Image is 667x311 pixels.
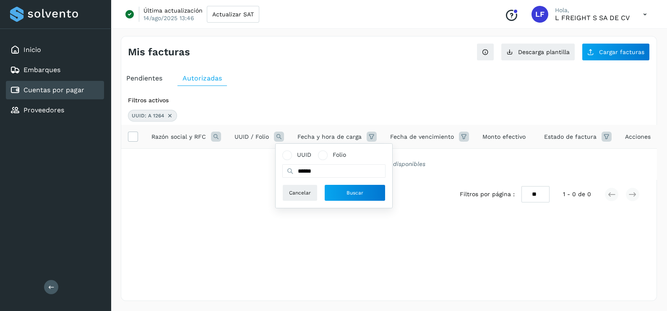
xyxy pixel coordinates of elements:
span: Fecha y hora de carga [297,132,362,141]
span: Pendientes [126,74,162,82]
p: Última actualización [143,7,203,14]
button: Actualizar SAT [207,6,259,23]
span: Autorizadas [182,74,222,82]
p: Hola, [555,7,630,14]
div: Cuentas por pagar [6,81,104,99]
a: Cuentas por pagar [23,86,84,94]
a: Embarques [23,66,60,74]
p: L FREIGHT S SA DE CV [555,14,630,22]
div: No hay datos disponibles [132,160,646,168]
span: Filtros por página : [460,190,515,199]
p: 14/ago/2025 13:46 [143,14,194,22]
div: Inicio [6,41,104,59]
span: UUID: A 1264 [132,112,164,119]
span: Razón social y RFC [151,132,206,141]
div: Proveedores [6,101,104,119]
span: Fecha de vencimiento [390,132,454,141]
span: UUID / Folio [234,132,269,141]
button: Cargar facturas [582,43,650,61]
div: UUID: A 1264 [128,110,177,122]
span: Monto efectivo [482,132,526,141]
span: Descarga plantilla [518,49,570,55]
span: Acciones [625,132,651,141]
div: Embarques [6,61,104,79]
span: Cargar facturas [599,49,644,55]
button: Descarga plantilla [501,43,575,61]
h4: Mis facturas [128,46,190,58]
a: Proveedores [23,106,64,114]
div: Filtros activos [128,96,650,105]
span: 1 - 0 de 0 [563,190,591,199]
a: Inicio [23,46,41,54]
span: Estado de factura [544,132,597,141]
span: Actualizar SAT [212,11,254,17]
